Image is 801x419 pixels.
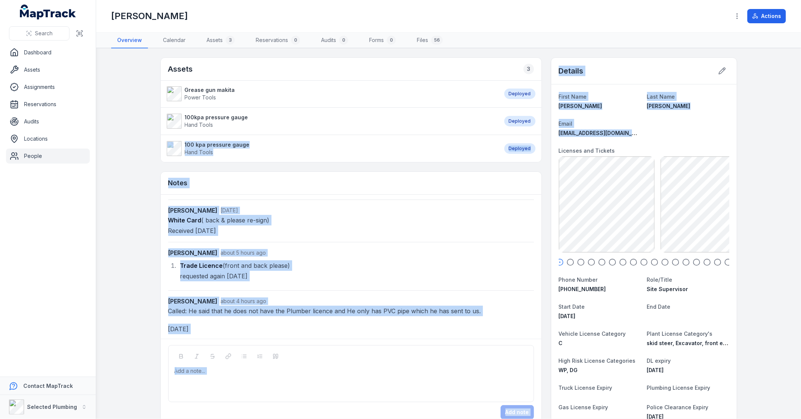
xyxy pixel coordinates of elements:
a: Locations [6,131,90,146]
span: Truck License Expiry [559,384,612,391]
p: Called: He said that he does not have the Plumber licence and He only has PVC pipe which he has s... [168,306,534,316]
span: Gas License Expiry [559,404,608,410]
a: 100 kpa pressure gaugeHand Tools [167,141,497,156]
span: C [559,340,563,346]
span: Plant License Category's [647,330,713,337]
div: 0 [339,36,348,45]
h3: Notes [168,178,188,188]
span: [EMAIL_ADDRESS][DOMAIN_NAME] [559,130,649,136]
time: 01/09/2025, 2:26:39 pm [221,207,238,213]
span: Last Name [647,93,675,100]
span: skid steer, Excavator, front end loader [647,340,749,346]
a: Assets [6,62,90,77]
a: Assignments [6,80,90,95]
span: Plumbing License Expiry [647,384,710,391]
strong: Trade Licence [180,262,223,269]
a: Audits [6,114,90,129]
span: Licenses and Tickets [559,147,615,154]
time: 09/05/2028, 12:00:00 am [647,367,664,373]
span: Vehicle License Category [559,330,626,337]
span: Search [35,30,53,37]
div: Deployed [504,116,536,126]
div: Deployed [504,89,536,99]
span: DL expiry [647,357,671,364]
a: MapTrack [20,5,76,20]
span: End Date [647,303,671,310]
span: First Name [559,93,587,100]
time: 16/10/2017, 12:00:00 am [559,313,576,319]
a: Dashboard [6,45,90,60]
strong: [PERSON_NAME] [168,297,218,306]
p: ( back & please re-sign) Received [DATE] [168,215,534,236]
div: 0 [387,36,396,45]
a: Overview [111,33,148,48]
span: [DATE] [221,207,238,213]
span: [PERSON_NAME] [647,103,691,109]
span: High Risk License Categories [559,357,636,364]
span: [PERSON_NAME] [559,103,602,109]
strong: 100 kpa pressure gauge [185,141,250,149]
a: Grease gun makitaPower Tools [167,86,497,101]
span: Role/Title [647,276,673,283]
a: Forms0 [363,33,402,48]
strong: 100kpa pressure gauge [185,114,248,121]
span: [DATE] [647,367,664,373]
a: 100kpa pressure gaugeHand Tools [167,114,497,129]
time: 02/09/2025, 11:03:34 am [221,249,266,256]
span: Power Tools [185,94,216,101]
div: Deployed [504,143,536,154]
span: about 5 hours ago [221,249,266,256]
h1: [PERSON_NAME] [111,10,188,22]
span: Email [559,120,573,127]
strong: [PERSON_NAME] [168,206,218,215]
span: Start Date [559,303,585,310]
span: about 4 hours ago [221,298,267,304]
strong: [PERSON_NAME] [168,248,218,257]
a: Audits0 [315,33,354,48]
h2: Assets [168,64,193,74]
span: [DATE] [559,313,576,319]
button: Actions [747,9,786,23]
div: 3 [226,36,235,45]
span: WP, DG [559,367,578,373]
div: 56 [431,36,443,45]
a: Files56 [411,33,449,48]
time: 02/09/2025, 11:32:06 am [221,298,267,304]
strong: Grease gun makita [185,86,235,94]
button: Search [9,26,69,41]
strong: Contact MapTrack [23,383,73,389]
span: Police Clearance Expiry [647,404,709,410]
li: (front and back please) requested again [DATE] [178,260,534,281]
div: 0 [291,36,300,45]
a: Calendar [157,33,192,48]
a: Reservations [6,97,90,112]
span: Hand Tools [185,122,213,128]
strong: White Card [168,216,202,224]
span: Site Supervisor [647,286,688,292]
a: Assets3 [201,33,241,48]
div: 3 [523,64,534,74]
span: Phone Number [559,276,598,283]
p: [DATE] [168,324,534,334]
strong: Selected Plumbing [27,404,77,410]
h2: Details [559,66,584,76]
span: [PHONE_NUMBER] [559,286,606,292]
a: People [6,149,90,164]
a: Reservations0 [250,33,306,48]
span: Hand Tools [185,149,213,155]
